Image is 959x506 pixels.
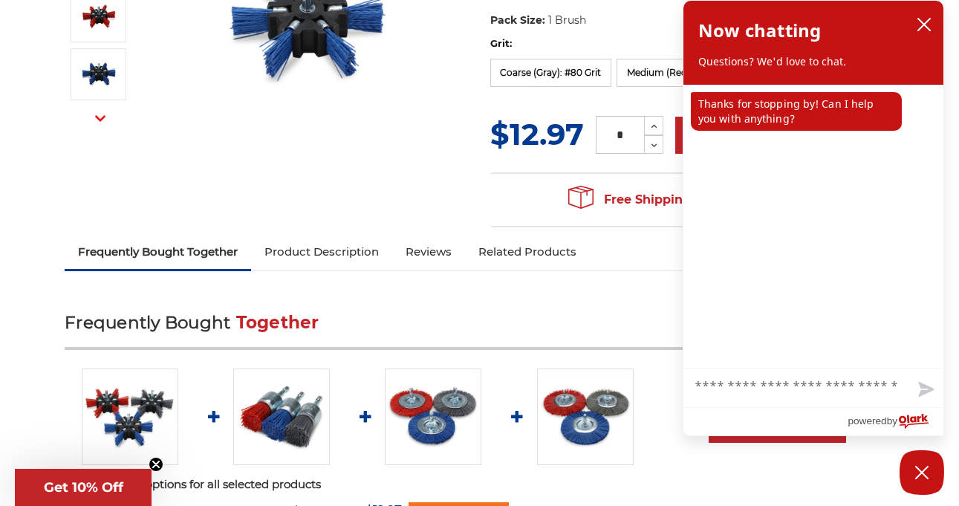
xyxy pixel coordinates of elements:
p: Please choose options for all selected products [65,476,894,493]
button: Close Chatbox [900,450,944,495]
span: by [887,412,897,430]
div: Get 10% OffClose teaser [15,469,152,506]
button: Next [82,103,118,134]
button: close chatbox [912,13,936,36]
a: Reviews [392,236,465,268]
dt: Pack Size: [490,13,545,28]
span: Together [236,312,319,333]
p: Thanks for stopping by! Can I help you with anything? [691,92,902,131]
img: 4 inch strip flap brush [82,369,178,465]
a: Related Products [465,236,590,268]
button: Close teaser [149,457,163,472]
span: Free Shipping on orders over $149 [568,185,816,215]
div: chat [683,85,943,368]
span: $12.97 [490,116,584,152]
img: 4" Nylon Wire Strip Flap Brush - 1/4" Hex Shank [80,56,117,93]
p: Questions? We'd love to chat. [698,54,929,69]
a: Powered by Olark [848,408,943,435]
a: Frequently Bought Together [65,236,251,268]
dd: 1 Brush [548,13,586,28]
span: Get 10% Off [44,479,123,496]
span: powered [848,412,886,430]
label: Grit: [490,36,894,51]
span: Frequently Bought [65,312,230,333]
h2: Now chatting [698,16,821,45]
button: Send message [906,373,943,407]
a: Product Description [251,236,392,268]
